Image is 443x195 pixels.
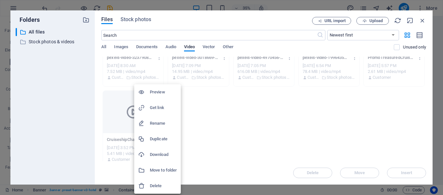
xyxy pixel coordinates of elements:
h6: Preview [150,88,177,96]
h6: Move to folder [150,166,177,174]
h6: Get link [150,104,177,112]
h6: Rename [150,119,177,127]
h6: Duplicate [150,135,177,143]
h6: Delete [150,182,177,190]
h6: Download [150,151,177,159]
span: 1 [3,3,5,8]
